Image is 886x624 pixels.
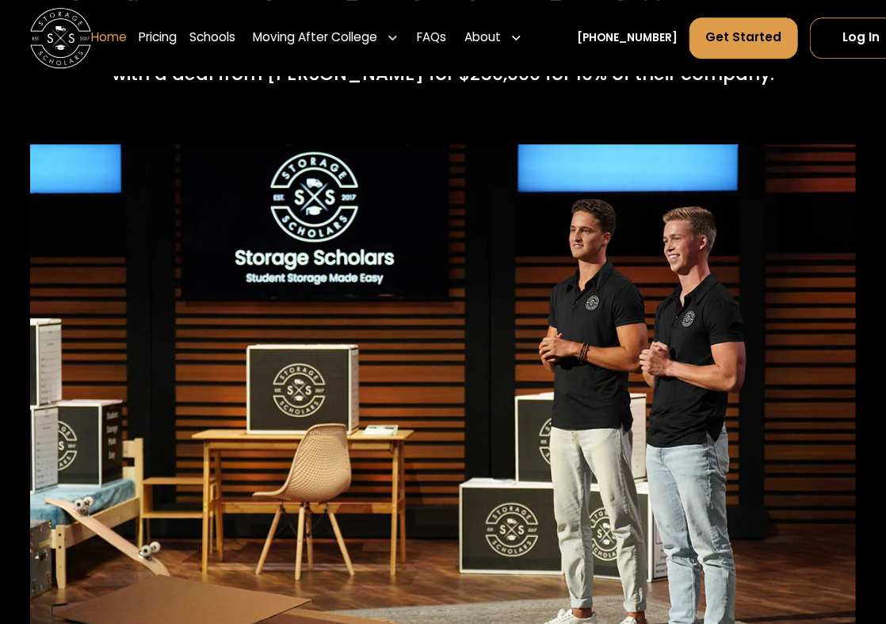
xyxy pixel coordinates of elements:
a: Home [91,17,127,59]
a: Get Started [689,17,797,59]
div: About [464,29,501,47]
a: Pricing [139,17,177,59]
div: Moving After College [247,17,405,59]
a: FAQs [417,17,446,59]
div: About [459,17,529,59]
a: Schools [189,17,235,59]
img: Storage Scholars main logo [30,8,91,69]
a: [PHONE_NUMBER] [577,30,678,46]
div: Moving After College [254,29,378,47]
